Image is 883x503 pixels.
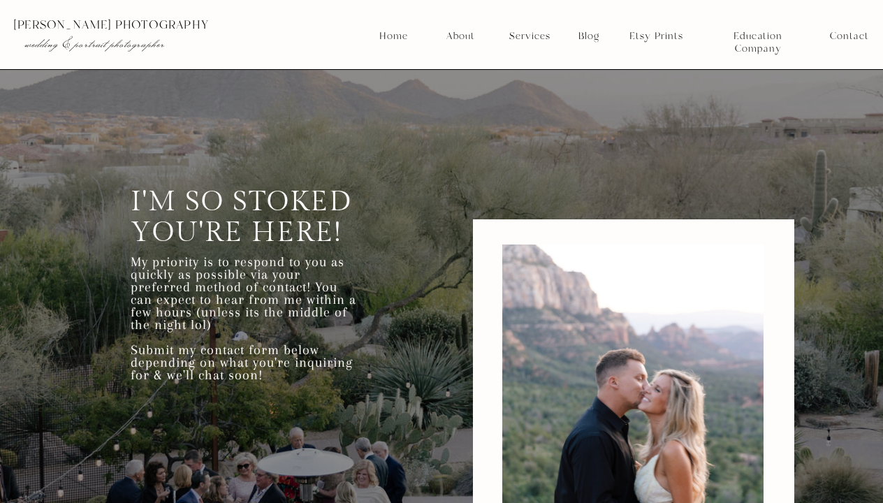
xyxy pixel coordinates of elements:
[379,30,409,43] a: Home
[624,30,688,43] a: Etsy Prints
[131,187,403,246] h3: I'm so stoked you're here!
[830,30,868,43] a: Contact
[710,30,806,43] a: Education Company
[442,30,478,43] a: About
[131,256,357,360] h3: My priority is to respond to you as quickly as possible via your preferred method of contact! You...
[13,19,223,31] p: [PERSON_NAME] photography
[574,30,604,43] a: Blog
[504,30,555,43] a: Services
[24,37,194,51] p: wedding & portrait photographer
